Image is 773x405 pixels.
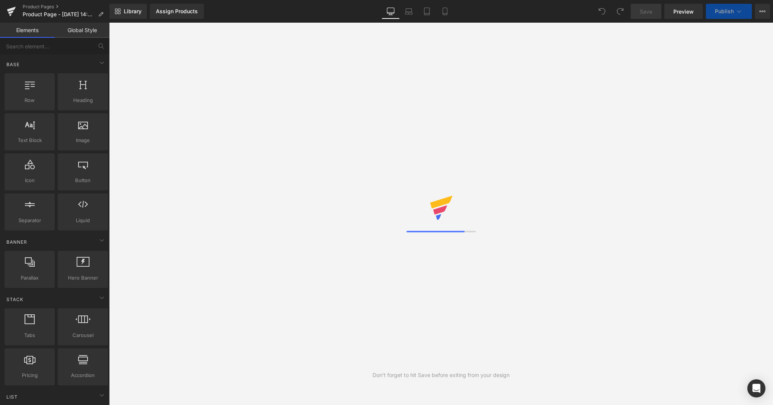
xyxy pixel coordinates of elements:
[613,4,628,19] button: Redo
[664,4,703,19] a: Preview
[6,393,18,400] span: List
[23,4,109,10] a: Product Pages
[60,216,106,224] span: Liquid
[156,8,198,14] div: Assign Products
[6,296,24,303] span: Stack
[60,176,106,184] span: Button
[373,371,510,379] div: Don't forget to hit Save before exiting from your design
[60,274,106,282] span: Hero Banner
[755,4,770,19] button: More
[60,96,106,104] span: Heading
[436,4,454,19] a: Mobile
[7,371,52,379] span: Pricing
[6,238,28,246] span: Banner
[382,4,400,19] a: Desktop
[400,4,418,19] a: Laptop
[673,8,694,15] span: Preview
[7,216,52,224] span: Separator
[55,23,109,38] a: Global Style
[640,8,652,15] span: Save
[7,274,52,282] span: Parallax
[594,4,610,19] button: Undo
[124,8,142,15] span: Library
[23,11,95,17] span: Product Page - [DATE] 14:49:33
[418,4,436,19] a: Tablet
[60,371,106,379] span: Accordion
[747,379,765,397] div: Open Intercom Messenger
[715,8,734,14] span: Publish
[7,331,52,339] span: Tabs
[60,136,106,144] span: Image
[7,176,52,184] span: Icon
[7,96,52,104] span: Row
[60,331,106,339] span: Carousel
[7,136,52,144] span: Text Block
[706,4,752,19] button: Publish
[109,4,147,19] a: New Library
[6,61,20,68] span: Base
